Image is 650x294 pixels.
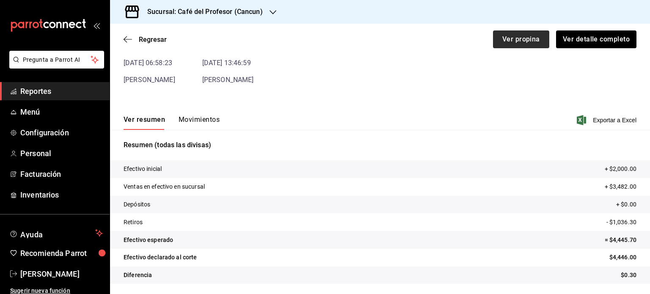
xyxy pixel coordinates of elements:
button: Regresar [124,36,167,44]
span: [PERSON_NAME] [202,76,254,84]
time: [DATE] 13:46:59 [202,58,254,68]
p: Ventas en efectivo en sucursal [124,182,205,191]
h3: Sucursal: Café del Profesor (Cancun) [140,7,263,17]
time: [DATE] 06:58:23 [124,58,175,68]
p: + $0.00 [616,200,636,209]
button: open_drawer_menu [93,22,100,29]
span: Inventarios [20,189,103,201]
p: $0.30 [621,271,636,280]
span: Regresar [139,36,167,44]
p: Efectivo declarado al corte [124,253,197,262]
span: [PERSON_NAME] [124,76,175,84]
button: Pregunta a Parrot AI [9,51,104,69]
span: Recomienda Parrot [20,247,103,259]
p: Diferencia [124,271,152,280]
p: Efectivo esperado [124,236,173,245]
p: $4,446.00 [609,253,636,262]
button: Ver propina [493,30,549,48]
p: Resumen (todas las divisas) [124,140,636,150]
span: Configuración [20,127,103,138]
span: Reportes [20,85,103,97]
p: + $3,482.00 [605,182,636,191]
span: Menú [20,106,103,118]
p: Efectivo inicial [124,165,162,173]
p: + $2,000.00 [605,165,636,173]
span: Facturación [20,168,103,180]
button: Exportar a Excel [578,115,636,125]
p: = $4,445.70 [605,236,636,245]
p: Depósitos [124,200,150,209]
span: [PERSON_NAME] [20,268,103,280]
span: Pregunta a Parrot AI [23,55,91,64]
span: Ayuda [20,228,92,238]
button: Movimientos [179,115,220,130]
span: Personal [20,148,103,159]
p: - $1,036.30 [606,218,636,227]
div: navigation tabs [124,115,220,130]
button: Ver resumen [124,115,165,130]
button: Ver detalle completo [556,30,636,48]
a: Pregunta a Parrot AI [6,61,104,70]
p: Retiros [124,218,143,227]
